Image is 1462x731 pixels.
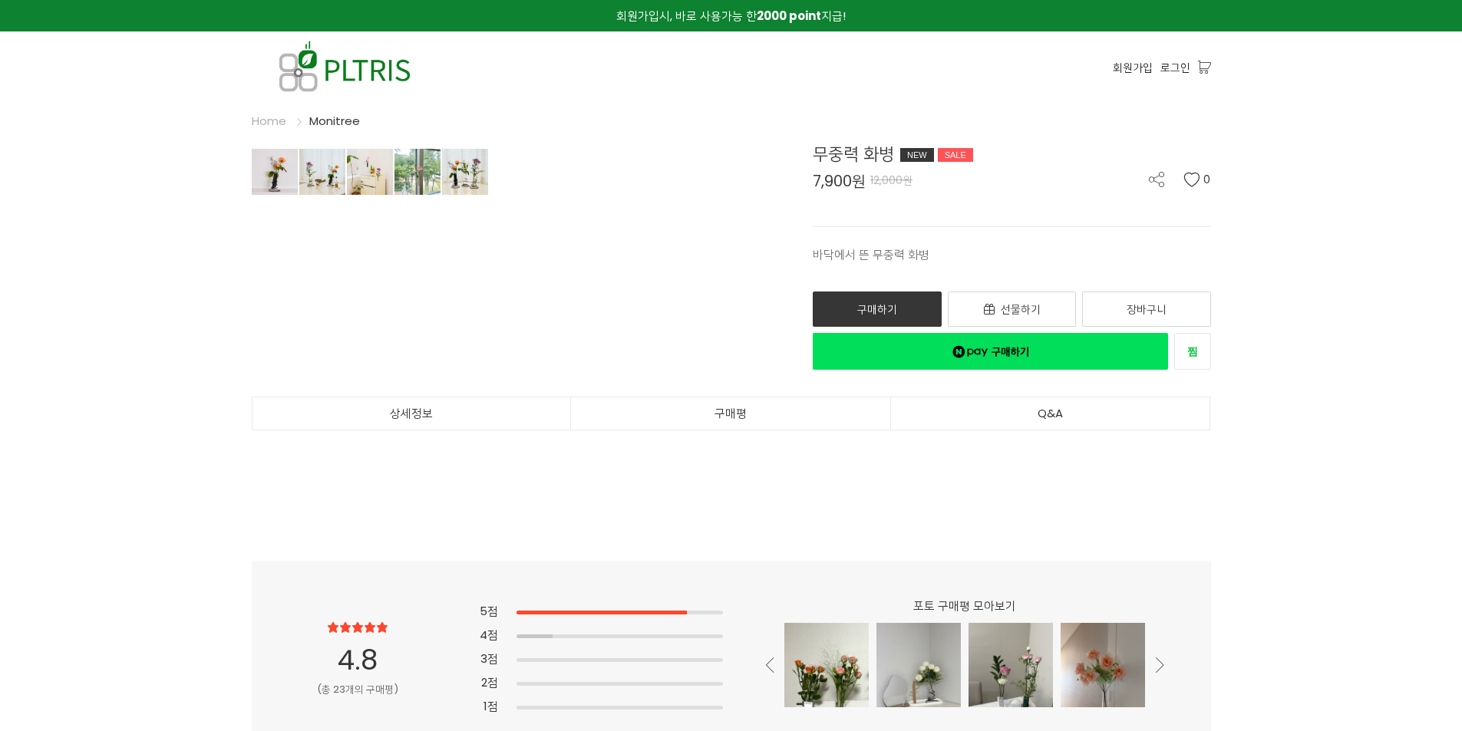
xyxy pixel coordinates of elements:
[938,148,973,162] div: SALE
[813,245,1211,264] p: 바닥에서 뜬 무중력 화병
[481,673,498,691] span: 2점
[1082,291,1211,327] a: 장바구니
[616,8,846,24] span: 회원가입시, 바로 사용가능 한 지급!
[900,148,934,162] div: NEW
[1001,301,1041,317] span: 선물하기
[252,397,571,430] a: 상세정보
[813,333,1168,370] a: 새창
[480,626,498,644] span: 4점
[483,697,498,715] span: 1점
[287,682,429,698] div: (총 23개의 구매평)
[1183,172,1211,187] button: 0
[1174,333,1211,370] a: 새창
[813,291,942,327] a: 구매하기
[287,638,429,683] div: 4.8
[813,173,866,189] span: 7,900원
[948,291,1077,327] a: 선물하기
[891,397,1210,430] a: Q&A
[784,597,1145,623] div: 포토 구매평 모아보기
[870,173,913,188] span: 12,000원
[1203,172,1211,187] span: 0
[480,602,498,620] span: 5점
[1113,59,1153,76] a: 회원가입
[757,8,821,24] strong: 2000 point
[1160,59,1190,76] a: 로그인
[309,113,360,129] a: Monitree
[571,397,890,430] a: 구매평
[480,650,498,667] span: 3점
[252,113,286,129] a: Home
[813,141,1211,166] div: 무중력 화병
